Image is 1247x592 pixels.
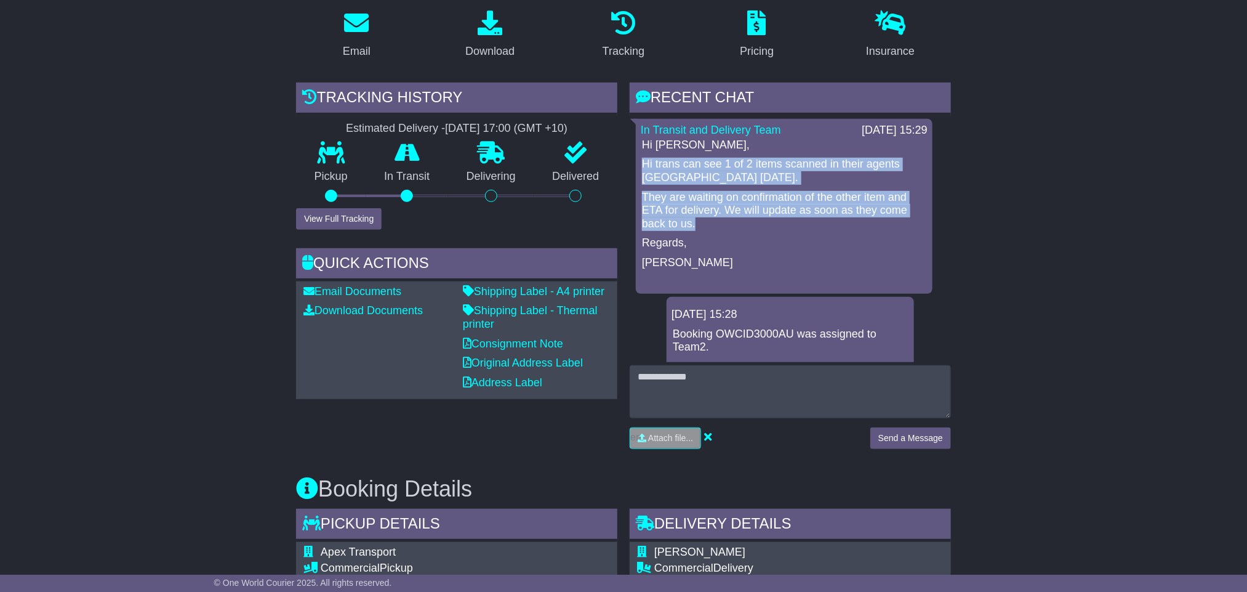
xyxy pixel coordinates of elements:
a: Tracking [595,6,652,64]
div: Estimated Delivery - [296,122,617,136]
div: Pricing [740,43,774,60]
div: Pickup [321,562,610,575]
div: Email [343,43,371,60]
p: Hi [PERSON_NAME], [642,139,926,152]
h3: Booking Details [296,477,951,501]
div: [DATE] 15:28 [672,308,909,322]
div: Delivery [654,562,944,575]
div: [DATE] 17:00 (GMT +10) [445,122,567,136]
p: Regards, [642,237,926,250]
a: Shipping Label - A4 printer [463,285,604,298]
button: Send a Message [870,428,951,449]
div: Insurance [866,43,915,60]
a: Consignment Note [463,338,563,350]
p: In Transit [366,170,449,184]
span: Commercial [654,562,713,574]
div: Tracking [603,43,644,60]
span: © One World Courier 2025. All rights reserved. [214,578,392,588]
p: They are waiting on confirmation of the other item and ETA for delivery. We will update as soon a... [642,191,926,231]
p: Delivered [534,170,618,184]
span: [PERSON_NAME] [654,546,745,558]
button: View Full Tracking [296,208,382,230]
p: Delivering [448,170,534,184]
a: Download [457,6,523,64]
a: Insurance [858,6,923,64]
a: here [736,360,758,373]
a: Email Documents [303,285,401,298]
div: Quick Actions [296,248,617,282]
p: Hi trans can see 1 of 2 items scanned in their agents [GEOGRAPHIC_DATA] [DATE]. [642,158,926,184]
div: Tracking history [296,83,617,116]
div: Pickup Details [296,509,617,542]
a: Email [335,6,379,64]
p: Booking OWCID3000AU was assigned to Team2. [673,328,908,354]
a: Shipping Label - Thermal printer [463,304,598,330]
a: Pricing [732,6,782,64]
a: Download Documents [303,304,423,317]
div: Delivery Details [630,509,951,542]
span: Apex Transport [321,546,396,558]
span: Commercial [321,562,380,574]
p: Pickup [296,170,366,184]
a: In Transit and Delivery Team [641,124,781,136]
div: [DATE] 15:29 [862,124,928,137]
a: Original Address Label [463,357,583,369]
div: RECENT CHAT [630,83,951,116]
a: Address Label [463,376,542,389]
div: Download [465,43,515,60]
p: [PERSON_NAME] [642,256,926,270]
p: More details: . [673,360,908,374]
